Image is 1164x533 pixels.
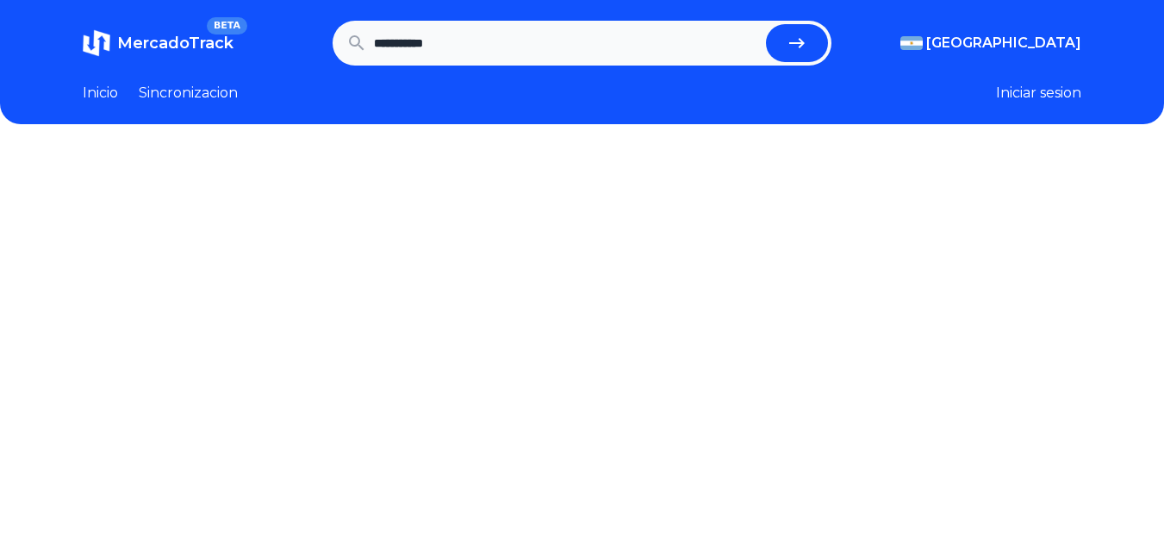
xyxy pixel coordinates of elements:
span: [GEOGRAPHIC_DATA] [926,33,1081,53]
span: BETA [207,17,247,34]
button: [GEOGRAPHIC_DATA] [900,33,1081,53]
a: Sincronizacion [139,83,238,103]
a: MercadoTrackBETA [83,29,233,57]
img: MercadoTrack [83,29,110,57]
img: Argentina [900,36,923,50]
span: MercadoTrack [117,34,233,53]
a: Inicio [83,83,118,103]
button: Iniciar sesion [996,83,1081,103]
